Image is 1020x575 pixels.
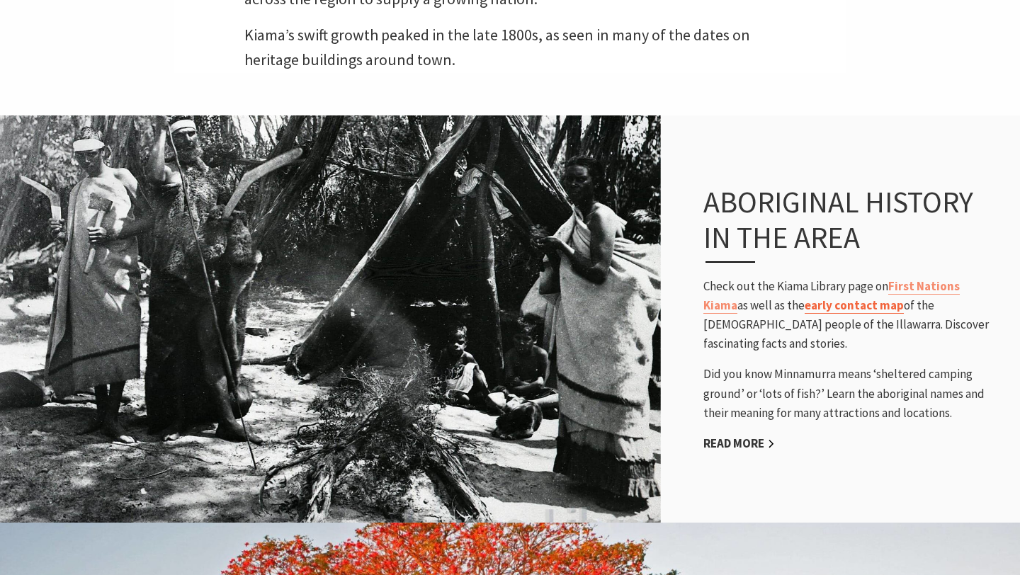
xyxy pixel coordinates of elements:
[703,435,775,452] a: Read More
[805,297,904,314] a: early contact map
[703,184,976,263] h3: Aboriginal history in the area
[703,278,960,314] a: First Nations Kiama
[703,277,1006,354] p: Check out the Kiama Library page on as well as the of the [DEMOGRAPHIC_DATA] people of the Illawa...
[703,365,1006,423] p: Did you know Minnamurra means ‘sheltered camping ground’ or ‘lots of fish?’ Learn the aboriginal ...
[244,23,776,72] p: Kiama’s swift growth peaked in the late 1800s, as seen in many of the dates on heritage buildings...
